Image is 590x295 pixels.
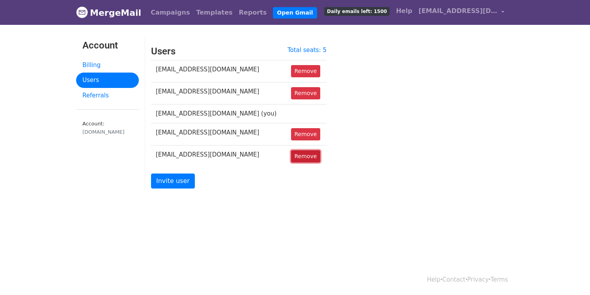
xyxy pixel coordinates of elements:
iframe: Chat Widget [551,257,590,295]
h3: Account [82,40,133,51]
a: Privacy [467,276,489,283]
a: Referrals [76,88,139,103]
a: Help [393,3,415,19]
a: [EMAIL_ADDRESS][DOMAIN_NAME] [415,3,508,22]
a: Help [427,276,441,283]
a: Invite user [151,174,195,189]
a: MergeMail [76,4,141,21]
a: Open Gmail [273,7,317,19]
td: [EMAIL_ADDRESS][DOMAIN_NAME] [151,123,286,145]
a: Reports [236,5,270,21]
a: Terms [491,276,508,283]
span: [EMAIL_ADDRESS][DOMAIN_NAME] [418,6,497,16]
td: [EMAIL_ADDRESS][DOMAIN_NAME] [151,145,286,167]
a: Remove [291,150,321,162]
td: [EMAIL_ADDRESS][DOMAIN_NAME] [151,60,286,82]
td: [EMAIL_ADDRESS][DOMAIN_NAME] (you) [151,105,286,123]
a: Remove [291,65,321,77]
a: Total seats: 5 [288,47,327,54]
a: Daily emails left: 1500 [321,3,393,19]
a: Campaigns [147,5,193,21]
a: Billing [76,58,139,73]
div: Widget de chat [551,257,590,295]
a: Remove [291,87,321,99]
div: [DOMAIN_NAME] [82,128,133,136]
span: Daily emails left: 1500 [324,7,390,16]
td: [EMAIL_ADDRESS][DOMAIN_NAME] [151,82,286,105]
a: Contact [442,276,465,283]
a: Templates [193,5,235,21]
img: MergeMail logo [76,6,88,18]
a: Remove [291,128,321,140]
small: Account: [82,121,133,136]
a: Users [76,73,139,88]
h3: Users [151,46,327,57]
